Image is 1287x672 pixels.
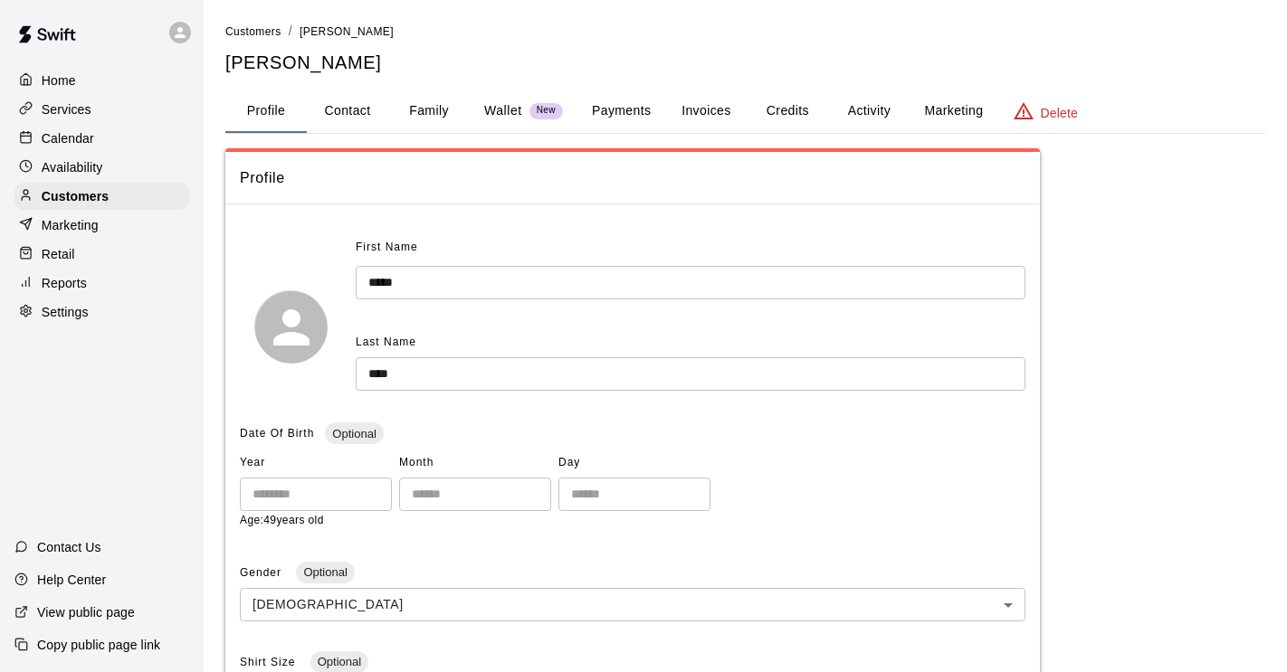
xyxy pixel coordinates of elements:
a: Retail [14,241,189,268]
p: Delete [1041,104,1078,122]
button: Marketing [910,90,997,133]
button: Invoices [665,90,747,133]
span: [PERSON_NAME] [300,25,394,38]
a: Home [14,67,189,94]
p: Calendar [42,129,94,147]
span: Age: 49 years old [240,514,324,526]
span: Shirt Size [240,656,300,668]
a: Marketing [14,212,189,239]
span: Optional [310,655,368,668]
button: Activity [828,90,910,133]
p: Wallet [484,101,522,120]
p: Services [42,100,91,118]
span: Year [240,449,392,478]
p: View public page [37,603,135,621]
nav: breadcrumb [225,22,1265,42]
a: Services [14,96,189,123]
span: Date Of Birth [240,427,314,440]
p: Copy public page link [37,636,160,654]
span: Profile [240,166,1025,190]
p: Home [42,71,76,90]
div: basic tabs example [225,90,1265,133]
button: Profile [225,90,307,133]
a: Customers [225,24,281,38]
span: Customers [225,25,281,38]
p: Settings [42,303,89,321]
a: Availability [14,154,189,181]
span: Last Name [356,336,416,348]
button: Family [388,90,470,133]
button: Contact [307,90,388,133]
p: Availability [42,158,103,176]
a: Customers [14,183,189,210]
button: Credits [747,90,828,133]
div: [DEMOGRAPHIC_DATA] [240,588,1025,621]
span: Day [558,449,710,478]
p: Help Center [37,571,106,589]
span: Optional [296,565,354,579]
a: Calendar [14,125,189,152]
li: / [289,22,292,41]
p: Reports [42,274,87,292]
a: Settings [14,298,189,326]
span: Gender [240,566,285,579]
p: Contact Us [37,538,101,556]
span: New [529,105,563,117]
span: Month [399,449,551,478]
span: First Name [356,233,418,262]
button: Payments [577,90,665,133]
a: Reports [14,270,189,297]
p: Customers [42,187,109,205]
h5: [PERSON_NAME] [225,51,1265,75]
p: Marketing [42,216,99,234]
p: Retail [42,245,75,263]
span: Optional [325,427,383,440]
